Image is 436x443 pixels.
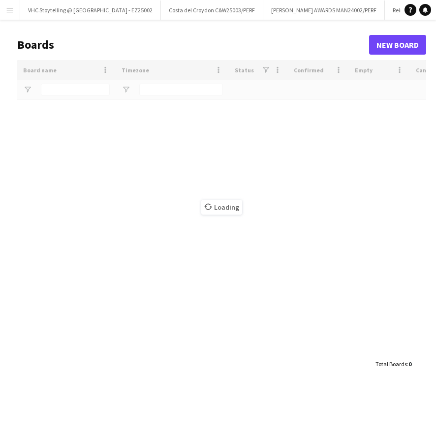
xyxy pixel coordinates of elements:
a: New Board [369,35,426,55]
div: : [375,354,411,374]
span: 0 [408,360,411,368]
button: [PERSON_NAME] AWARDS MAN24002/PERF [263,0,385,20]
button: Costa del Croydon C&W25003/PERF [161,0,263,20]
span: Loading [201,200,242,215]
span: Total Boards [375,360,407,368]
button: VHC Stoytelling @ [GEOGRAPHIC_DATA] - EZ25002 [20,0,161,20]
h1: Boards [17,37,369,52]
